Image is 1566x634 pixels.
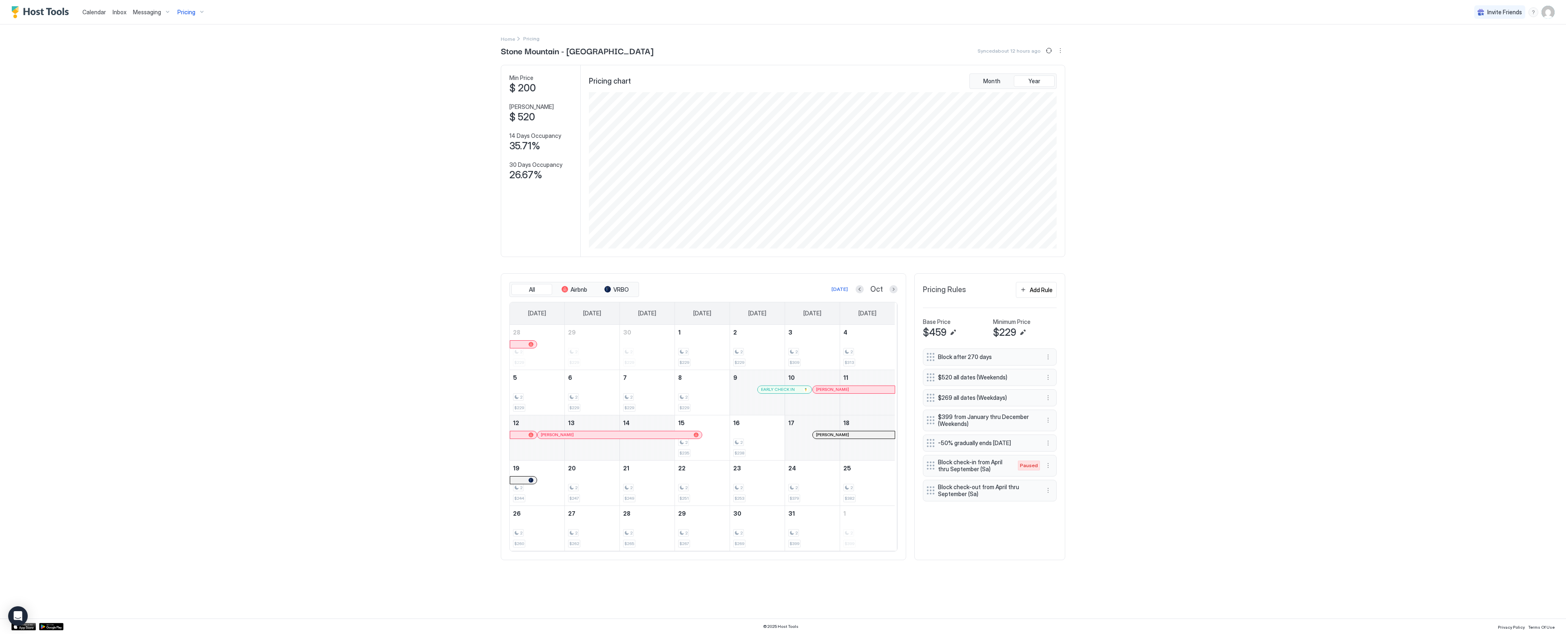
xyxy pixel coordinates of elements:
[730,460,785,505] td: October 23, 2025
[740,485,743,490] span: 2
[1043,438,1053,448] div: menu
[978,48,1041,54] span: Synced about 12 hours ago
[1016,282,1057,298] button: Add Rule
[510,325,564,340] a: September 28, 2025
[510,506,564,521] a: October 26, 2025
[856,285,864,293] button: Previous month
[678,465,686,472] span: 22
[1043,415,1053,425] div: menu
[569,496,579,501] span: $247
[840,415,895,430] a: October 18, 2025
[509,111,535,123] span: $ 520
[510,325,565,370] td: September 28, 2025
[1055,46,1065,55] button: More options
[624,541,634,546] span: $265
[832,286,848,293] div: [DATE]
[675,325,730,340] a: October 1, 2025
[840,505,895,551] td: November 1, 2025
[785,370,840,415] td: October 10, 2025
[730,415,785,430] a: October 16, 2025
[788,329,792,336] span: 3
[575,530,577,536] span: 2
[938,483,1035,498] span: Block check-out from April thru September (Sa)
[528,310,546,317] span: [DATE]
[850,349,853,355] span: 2
[565,370,620,415] td: October 6, 2025
[785,415,840,430] a: October 17, 2025
[678,329,681,336] span: 1
[761,387,808,392] div: EARLY CHECK IN
[816,432,849,437] span: [PERSON_NAME]
[1014,75,1055,87] button: Year
[113,8,126,16] a: Inbox
[630,395,633,400] span: 2
[740,349,743,355] span: 2
[845,496,854,501] span: $382
[733,510,741,517] span: 30
[971,75,1012,87] button: Month
[82,9,106,16] span: Calendar
[785,461,840,476] a: October 24, 2025
[675,460,730,505] td: October 22, 2025
[730,506,785,521] a: October 30, 2025
[788,510,795,517] span: 31
[509,82,536,94] span: $ 200
[923,318,951,326] span: Base Price
[11,6,73,18] a: Host Tools Logo
[1043,438,1053,448] button: More options
[1043,461,1053,470] button: More options
[1029,78,1040,85] span: Year
[734,450,744,456] span: $238
[795,485,798,490] span: 2
[509,74,533,82] span: Min Price
[938,413,1035,428] span: $399 from January thru December (Weekends)
[1043,485,1053,495] div: menu
[843,419,849,426] span: 18
[589,77,631,86] span: Pricing chart
[679,360,689,365] span: $229
[840,461,895,476] a: October 25, 2025
[520,530,522,536] span: 2
[1020,462,1038,469] span: Paused
[1043,352,1053,362] button: More options
[685,440,688,445] span: 2
[679,496,689,501] span: $251
[840,325,895,370] td: October 4, 2025
[39,623,64,630] a: Google Play Store
[568,329,576,336] span: 29
[923,285,966,295] span: Pricing Rules
[520,485,522,490] span: 2
[740,530,743,536] span: 2
[1043,485,1053,495] button: More options
[685,302,719,324] a: Wednesday
[740,440,743,445] span: 2
[509,161,562,168] span: 30 Days Occupancy
[501,36,515,42] span: Home
[620,415,675,430] a: October 14, 2025
[520,395,522,400] span: 2
[969,73,1057,89] div: tab-group
[620,325,675,340] a: September 30, 2025
[623,329,631,336] span: 30
[788,419,794,426] span: 17
[575,302,609,324] a: Monday
[1043,372,1053,382] div: menu
[511,284,552,295] button: All
[510,461,564,476] a: October 19, 2025
[733,374,737,381] span: 9
[816,432,891,437] div: [PERSON_NAME]
[816,387,849,392] span: [PERSON_NAME]
[520,302,554,324] a: Sunday
[763,624,798,629] span: © 2025 Host Tools
[133,9,161,16] span: Messaging
[513,510,521,517] span: 26
[785,506,840,521] a: October 31, 2025
[620,415,675,460] td: October 14, 2025
[923,326,947,339] span: $459
[938,459,1010,473] span: Block check-in from April thru September (Sa)
[785,325,840,370] td: October 3, 2025
[1043,393,1053,403] button: More options
[514,541,524,546] span: $260
[565,506,619,521] a: October 27, 2025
